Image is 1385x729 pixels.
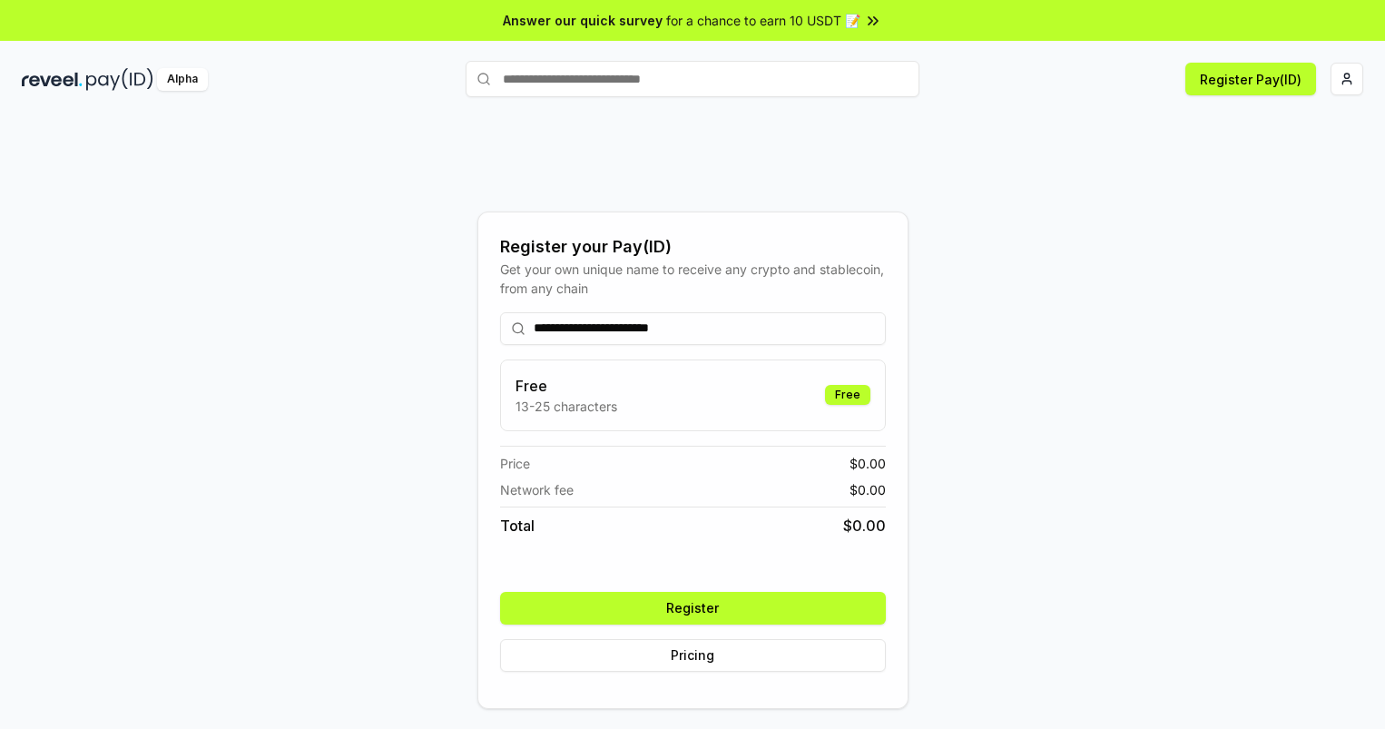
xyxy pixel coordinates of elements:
[500,639,886,672] button: Pricing
[157,68,208,91] div: Alpha
[666,11,860,30] span: for a chance to earn 10 USDT 📝
[500,592,886,625] button: Register
[500,515,535,537] span: Total
[500,454,530,473] span: Price
[500,260,886,298] div: Get your own unique name to receive any crypto and stablecoin, from any chain
[843,515,886,537] span: $ 0.00
[850,480,886,499] span: $ 0.00
[503,11,663,30] span: Answer our quick survey
[1185,63,1316,95] button: Register Pay(ID)
[516,375,617,397] h3: Free
[500,234,886,260] div: Register your Pay(ID)
[500,480,574,499] span: Network fee
[825,385,870,405] div: Free
[22,68,83,91] img: reveel_dark
[86,68,153,91] img: pay_id
[516,397,617,416] p: 13-25 characters
[850,454,886,473] span: $ 0.00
